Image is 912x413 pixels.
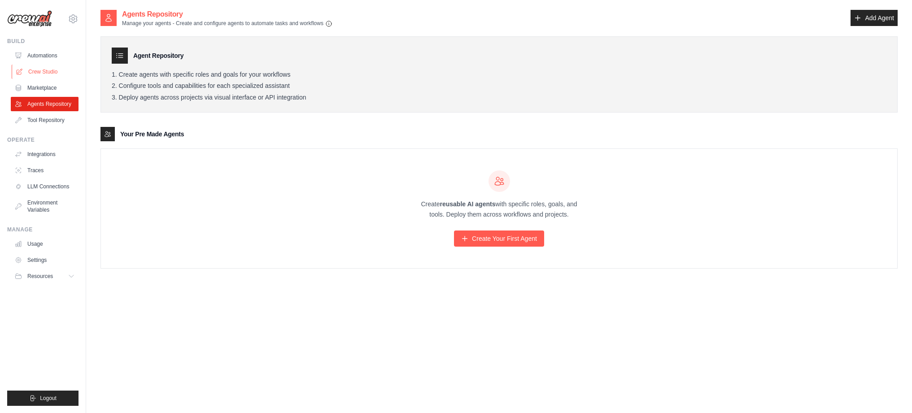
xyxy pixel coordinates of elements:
[11,237,79,251] a: Usage
[7,391,79,406] button: Logout
[133,51,183,60] h3: Agent Repository
[40,395,57,402] span: Logout
[11,269,79,283] button: Resources
[454,230,544,247] a: Create Your First Agent
[11,113,79,127] a: Tool Repository
[7,136,79,143] div: Operate
[122,9,332,20] h2: Agents Repository
[11,179,79,194] a: LLM Connections
[122,20,332,27] p: Manage your agents - Create and configure agents to automate tasks and workflows
[11,253,79,267] a: Settings
[7,226,79,233] div: Manage
[11,81,79,95] a: Marketplace
[11,163,79,178] a: Traces
[7,10,52,27] img: Logo
[7,38,79,45] div: Build
[851,10,898,26] a: Add Agent
[440,200,495,208] strong: reusable AI agents
[11,97,79,111] a: Agents Repository
[11,147,79,161] a: Integrations
[27,273,53,280] span: Resources
[112,82,886,90] li: Configure tools and capabilities for each specialized assistant
[11,196,79,217] a: Environment Variables
[11,48,79,63] a: Automations
[413,199,585,220] p: Create with specific roles, goals, and tools. Deploy them across workflows and projects.
[112,94,886,102] li: Deploy agents across projects via visual interface or API integration
[120,130,184,139] h3: Your Pre Made Agents
[112,71,886,79] li: Create agents with specific roles and goals for your workflows
[12,65,79,79] a: Crew Studio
